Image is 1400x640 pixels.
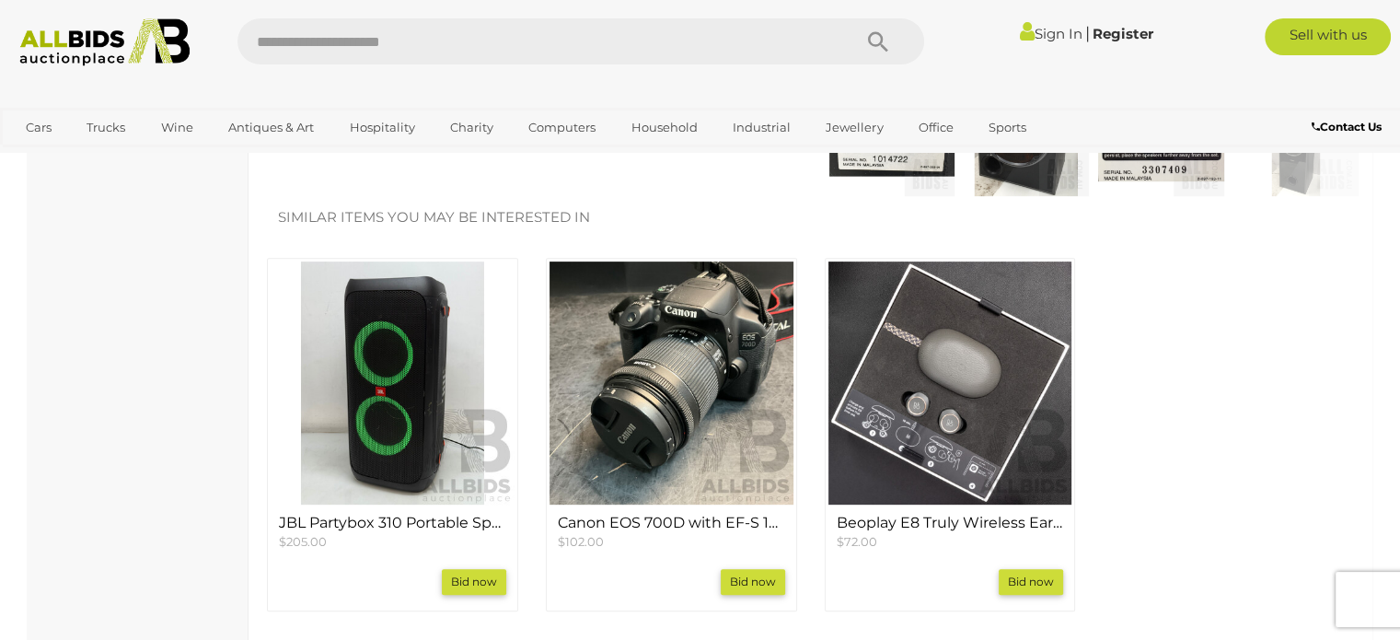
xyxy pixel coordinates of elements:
[271,262,515,506] img: JBL Partybox 310 Portable Speaker
[279,515,506,531] h4: JBL Partybox 310 Portable Speaker
[550,262,793,506] img: Canon EOS 700D with EF-S 18-55mm is STM Kit Digital Camera
[1312,117,1386,137] a: Contact Us
[1092,25,1152,42] a: Register
[999,569,1063,595] a: Bid now
[832,18,924,64] button: Search
[546,258,797,611] div: Canon EOS 700D with EF-S 18-55mm is STM Kit Digital Camera
[907,112,966,143] a: Office
[828,262,1072,506] img: Beoplay E8 Truly Wireless Earphones, Complete in Original Presentation Box
[558,533,785,551] p: $102.00
[438,112,505,143] a: Charity
[1265,18,1391,55] a: Sell with us
[1312,120,1382,134] b: Contact Us
[721,569,785,595] a: Bid now
[267,258,518,611] div: JBL Partybox 310 Portable Speaker
[278,210,1343,226] h2: Similar items you may be interested in
[558,515,785,531] h4: Canon EOS 700D with EF-S 18-55mm is STM Kit Digital Camera
[721,112,803,143] a: Industrial
[338,112,427,143] a: Hospitality
[558,515,785,550] a: Canon EOS 700D with EF-S 18-55mm is STM Kit Digital Camera $102.00
[837,533,1064,551] p: $72.00
[216,112,326,143] a: Antiques & Art
[825,258,1076,611] div: Beoplay E8 Truly Wireless Earphones, Complete in Original Presentation Box
[814,112,895,143] a: Jewellery
[837,515,1064,550] a: Beoplay E8 Truly Wireless Earphones, Complete in Original Presentation Box $72.00
[837,515,1064,531] h4: Beoplay E8 Truly Wireless Earphones, Complete in Original Presentation Box
[10,18,200,66] img: Allbids.com.au
[1084,23,1089,43] span: |
[14,112,64,143] a: Cars
[516,112,607,143] a: Computers
[149,112,205,143] a: Wine
[1019,25,1082,42] a: Sign In
[279,515,506,550] a: JBL Partybox 310 Portable Speaker $205.00
[14,143,168,173] a: [GEOGRAPHIC_DATA]
[75,112,137,143] a: Trucks
[619,112,710,143] a: Household
[279,533,506,551] p: $205.00
[442,569,506,595] a: Bid now
[977,112,1038,143] a: Sports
